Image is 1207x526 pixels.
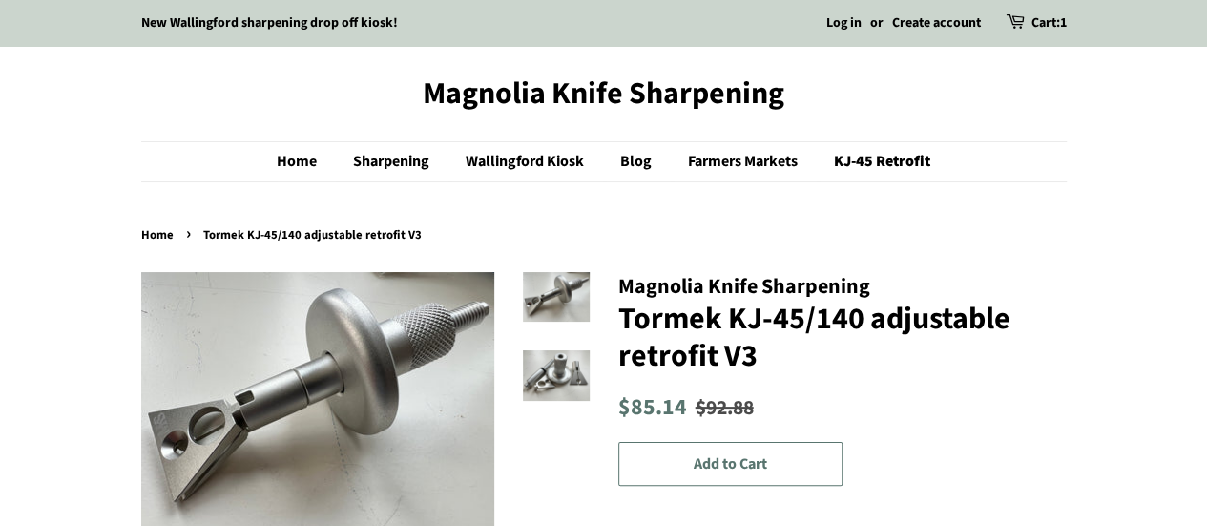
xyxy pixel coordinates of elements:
[820,142,930,181] a: KJ-45 Retrofit
[523,350,590,401] img: Tormek KJ-45/140 adjustable retrofit V3
[1031,12,1067,35] a: Cart:1
[618,391,687,424] span: $85.14
[203,226,427,243] span: Tormek KJ-45/140 adjustable retrofit V3
[339,142,448,181] a: Sharpening
[141,75,1067,112] a: Magnolia Knife Sharpening
[618,442,843,487] button: Add to Cart
[451,142,603,181] a: Wallingford Kiosk
[141,225,1067,246] nav: breadcrumbs
[618,301,1067,374] h1: Tormek KJ-45/140 adjustable retrofit V3
[277,142,336,181] a: Home
[606,142,671,181] a: Blog
[694,453,767,474] span: Add to Cart
[618,271,870,302] span: Magnolia Knife Sharpening
[1060,13,1067,32] span: 1
[826,13,862,32] a: Log in
[892,13,981,32] a: Create account
[696,393,754,423] s: $92.88
[186,221,196,245] span: ›
[674,142,817,181] a: Farmers Markets
[870,12,884,35] li: or
[141,226,178,243] a: Home
[141,13,398,32] a: New Wallingford sharpening drop off kiosk!
[523,272,590,323] img: Tormek KJ-45/140 adjustable retrofit V3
